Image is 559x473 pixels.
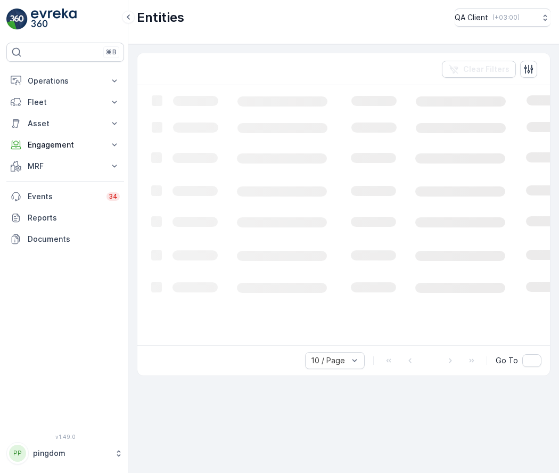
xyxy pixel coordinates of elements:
span: v 1.49.0 [6,434,124,440]
p: 34 [109,192,118,201]
a: Documents [6,229,124,250]
p: Asset [28,118,103,129]
img: logo [6,9,28,30]
span: Go To [496,355,518,366]
p: Reports [28,213,120,223]
button: PPpingdom [6,442,124,464]
p: QA Client [455,12,488,23]
button: Fleet [6,92,124,113]
p: Entities [137,9,184,26]
p: pingdom [33,448,109,459]
p: MRF [28,161,103,172]
button: Asset [6,113,124,134]
a: Events34 [6,186,124,207]
p: Clear Filters [463,64,509,75]
p: Operations [28,76,103,86]
div: PP [9,445,26,462]
p: Events [28,191,100,202]
p: ⌘B [106,48,117,56]
button: MRF [6,156,124,177]
p: Engagement [28,140,103,150]
button: QA Client(+03:00) [455,9,550,27]
p: Documents [28,234,120,244]
p: ( +03:00 ) [492,13,520,22]
button: Clear Filters [442,61,516,78]
p: Fleet [28,97,103,108]
img: logo_light-DOdMpM7g.png [31,9,77,30]
button: Operations [6,70,124,92]
a: Reports [6,207,124,229]
button: Engagement [6,134,124,156]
